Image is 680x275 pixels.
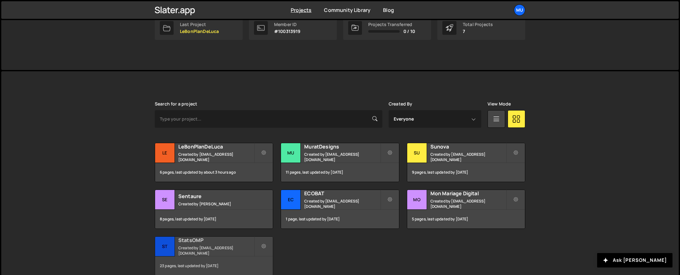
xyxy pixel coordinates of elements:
[281,190,399,229] a: EC ECOBAT Created by [EMAIL_ADDRESS][DOMAIN_NAME] 1 page, last updated by [DATE]
[407,210,525,229] div: 5 pages, last updated by [DATE]
[155,210,273,229] div: 8 pages, last updated by [DATE]
[281,143,301,163] div: Mu
[155,190,175,210] div: Se
[291,7,311,13] a: Projects
[281,163,399,182] div: 11 pages, last updated by [DATE]
[155,163,273,182] div: 6 pages, last updated by about 3 hours ago
[178,201,254,207] small: Created by [PERSON_NAME]
[430,198,506,209] small: Created by [EMAIL_ADDRESS][DOMAIN_NAME]
[368,22,415,27] div: Projects Transferred
[304,143,380,150] h2: MuratDesigns
[155,237,175,256] div: St
[407,143,525,182] a: Su Sunova Created by [EMAIL_ADDRESS][DOMAIN_NAME] 9 pages, last updated by [DATE]
[180,29,219,34] p: LeBonPlanDeLuca
[155,143,273,182] a: Le LeBonPlanDeLuca Created by [EMAIL_ADDRESS][DOMAIN_NAME] 6 pages, last updated by about 3 hours...
[178,237,254,244] h2: StatsOMP
[430,143,506,150] h2: Sunova
[178,143,254,150] h2: LeBonPlanDeLuca
[324,7,370,13] a: Community Library
[155,190,273,229] a: Se Sentaure Created by [PERSON_NAME] 8 pages, last updated by [DATE]
[155,143,175,163] div: Le
[155,16,243,40] a: Last Project LeBonPlanDeLuca
[281,190,301,210] div: EC
[178,245,254,256] small: Created by [EMAIL_ADDRESS][DOMAIN_NAME]
[281,210,399,229] div: 1 page, last updated by [DATE]
[407,143,427,163] div: Su
[407,190,525,229] a: Mo Mon Mariage Digital Created by [EMAIL_ADDRESS][DOMAIN_NAME] 5 pages, last updated by [DATE]
[463,29,493,34] p: 7
[488,101,511,106] label: View Mode
[514,4,525,16] a: Mu
[463,22,493,27] div: Total Projects
[304,190,380,197] h2: ECOBAT
[407,163,525,182] div: 9 pages, last updated by [DATE]
[155,101,197,106] label: Search for a project
[389,101,413,106] label: Created By
[178,193,254,200] h2: Sentaure
[155,110,382,128] input: Type your project...
[383,7,394,13] a: Blog
[304,152,380,162] small: Created by [EMAIL_ADDRESS][DOMAIN_NAME]
[430,190,506,197] h2: Mon Mariage Digital
[597,253,672,267] button: Ask [PERSON_NAME]
[304,198,380,209] small: Created by [EMAIL_ADDRESS][DOMAIN_NAME]
[403,29,415,34] span: 0 / 10
[178,152,254,162] small: Created by [EMAIL_ADDRESS][DOMAIN_NAME]
[274,22,301,27] div: Member ID
[430,152,506,162] small: Created by [EMAIL_ADDRESS][DOMAIN_NAME]
[281,143,399,182] a: Mu MuratDesigns Created by [EMAIL_ADDRESS][DOMAIN_NAME] 11 pages, last updated by [DATE]
[180,22,219,27] div: Last Project
[274,29,301,34] p: #100313919
[407,190,427,210] div: Mo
